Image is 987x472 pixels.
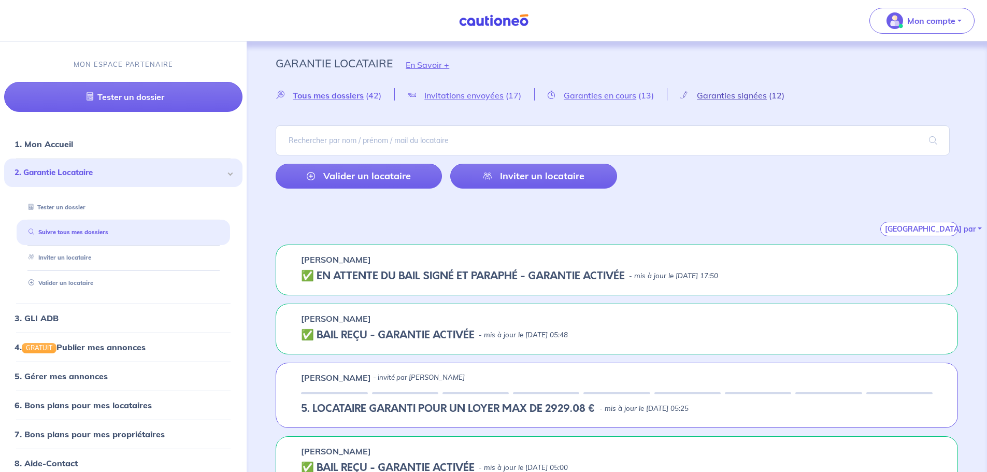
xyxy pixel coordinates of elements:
a: Garanties en cours(13) [535,90,667,100]
p: Mon compte [907,15,955,27]
a: Invitations envoyées(17) [395,90,534,100]
div: state: CONTRACT-VALIDATED, Context: NOT-LESSOR,IS-GL-CAUTION [301,329,933,341]
img: Cautioneo [455,14,533,27]
div: 4.GRATUITPublier mes annonces [4,337,242,357]
div: Suivre tous mes dossiers [17,224,230,241]
a: 1. Mon Accueil [15,139,73,149]
a: 4.GRATUITPublier mes annonces [15,342,146,352]
a: Tester un dossier [24,204,85,211]
p: [PERSON_NAME] [301,312,371,325]
h5: ✅ BAIL REÇU - GARANTIE ACTIVÉE [301,329,475,341]
button: [GEOGRAPHIC_DATA] par [880,222,958,236]
div: state: RENTER-PROPERTY-IN-PROGRESS, Context: NOT-LESSOR, [301,403,933,415]
span: (12) [769,90,784,101]
div: 6. Bons plans pour mes locataires [4,395,242,416]
span: Garanties signées [697,90,767,101]
div: 5. Gérer mes annonces [4,366,242,387]
a: 7. Bons plans pour mes propriétaires [15,429,165,439]
div: 1. Mon Accueil [4,134,242,154]
span: search [917,126,950,155]
h5: ✅️️️ EN ATTENTE DU BAIL SIGNÉ ET PARAPHÉ - GARANTIE ACTIVÉE [301,270,625,282]
div: 7. Bons plans pour mes propriétaires [4,424,242,445]
h5: 5. LOCATAIRE GARANTI POUR UN LOYER MAX DE 2929.08 € [301,403,595,415]
p: MON ESPACE PARTENAIRE [74,60,174,69]
span: Garanties en cours [564,90,636,101]
span: Tous mes dossiers [293,90,364,101]
div: 3. GLI ADB [4,308,242,328]
p: - invité par [PERSON_NAME] [373,373,465,383]
button: En Savoir + [393,50,462,80]
div: Valider un locataire [17,275,230,292]
a: 5. Gérer mes annonces [15,371,108,381]
a: Tester un dossier [4,82,242,112]
a: Inviter un locataire [24,254,91,261]
a: 3. GLI ADB [15,313,59,323]
input: Rechercher par nom / prénom / mail du locataire [276,125,950,155]
span: 2. Garantie Locataire [15,167,224,179]
a: 6. Bons plans pour mes locataires [15,400,152,410]
div: 2. Garantie Locataire [4,159,242,187]
span: (13) [638,90,654,101]
p: [PERSON_NAME] [301,253,371,266]
p: - mis à jour le [DATE] 05:25 [599,404,689,414]
a: Tous mes dossiers(42) [276,90,394,100]
a: Valider un locataire [24,279,93,287]
p: - mis à jour le [DATE] 05:48 [479,330,568,340]
a: Inviter un locataire [450,164,617,189]
a: 8. Aide-Contact [15,458,78,468]
p: Garantie Locataire [276,54,393,73]
div: state: CONTRACT-SIGNED, Context: NOT-LESSOR,IS-GL-CAUTION [301,270,933,282]
div: Inviter un locataire [17,249,230,266]
span: (17) [506,90,521,101]
div: Tester un dossier [17,199,230,216]
span: Invitations envoyées [424,90,504,101]
a: Garanties signées(12) [667,90,797,100]
button: illu_account_valid_menu.svgMon compte [869,8,975,34]
a: Suivre tous mes dossiers [24,229,108,236]
img: illu_account_valid_menu.svg [886,12,903,29]
p: [PERSON_NAME] [301,371,371,384]
p: - mis à jour le [DATE] 17:50 [629,271,718,281]
p: [PERSON_NAME] [301,445,371,457]
a: Valider un locataire [276,164,442,189]
span: (42) [366,90,381,101]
